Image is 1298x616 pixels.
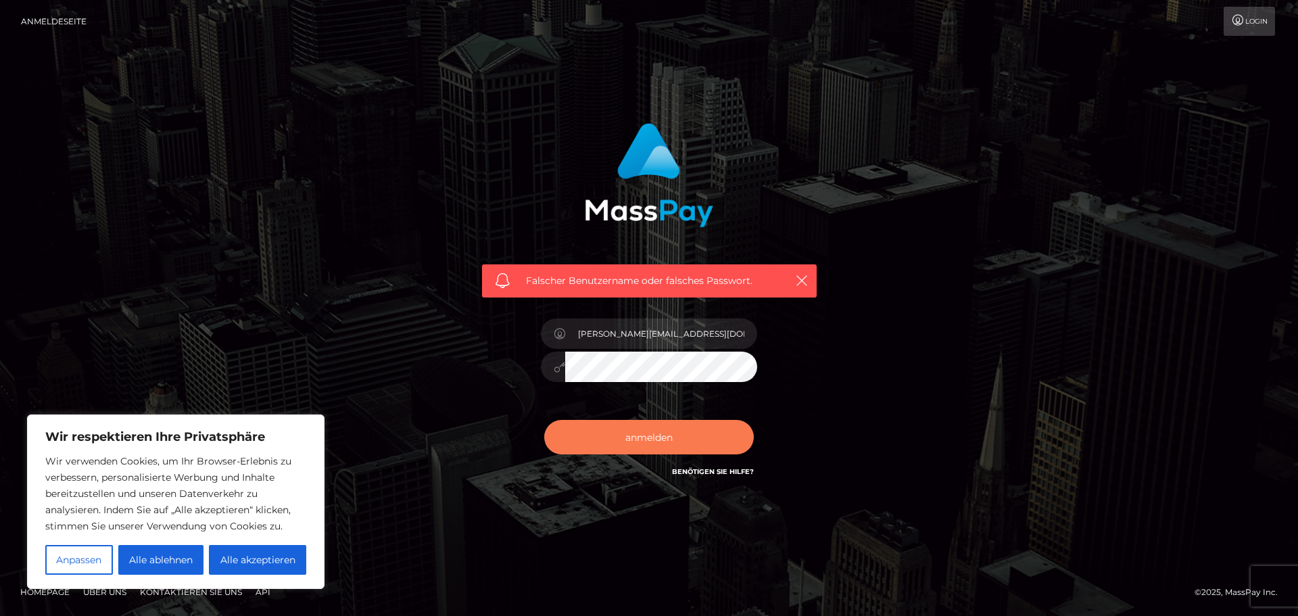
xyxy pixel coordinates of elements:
button: anmelden [544,420,754,454]
font: Alle akzeptieren [220,554,295,566]
font: Über uns [83,587,126,597]
button: Alle ablehnen [118,545,204,575]
a: Homepage [15,582,75,602]
div: Wir respektieren Ihre Privatsphäre [27,414,324,589]
button: Alle akzeptieren [209,545,306,575]
font: Wir respektieren Ihre Privatsphäre [45,429,265,444]
a: Über uns [78,582,132,602]
a: Kontaktieren Sie uns [135,582,247,602]
font: anmelden [625,431,673,444]
font: Wir verwenden Cookies, um Ihr Browser-Erlebnis zu verbessern, personalisierte Werbung und Inhalte... [45,455,291,532]
font: 2025, MassPay Inc. [1201,587,1278,597]
button: Anpassen [45,545,113,575]
font: Anpassen [56,554,101,566]
font: Homepage [20,587,70,597]
a: Login [1224,7,1275,36]
a: Anmeldeseite [21,7,87,36]
img: MassPay-Anmeldung [585,123,713,227]
a: API [250,582,276,602]
font: Alle ablehnen [129,554,193,566]
a: Benötigen Sie Hilfe? [672,467,754,476]
font: Falscher Benutzername oder falsches Passwort. [526,275,752,287]
font: Anmeldeseite [21,16,87,26]
font: API [256,587,270,597]
font: Kontaktieren Sie uns [140,587,242,597]
input: Benutzername... [565,318,757,349]
font: Login [1245,17,1268,26]
font: © [1195,587,1201,597]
